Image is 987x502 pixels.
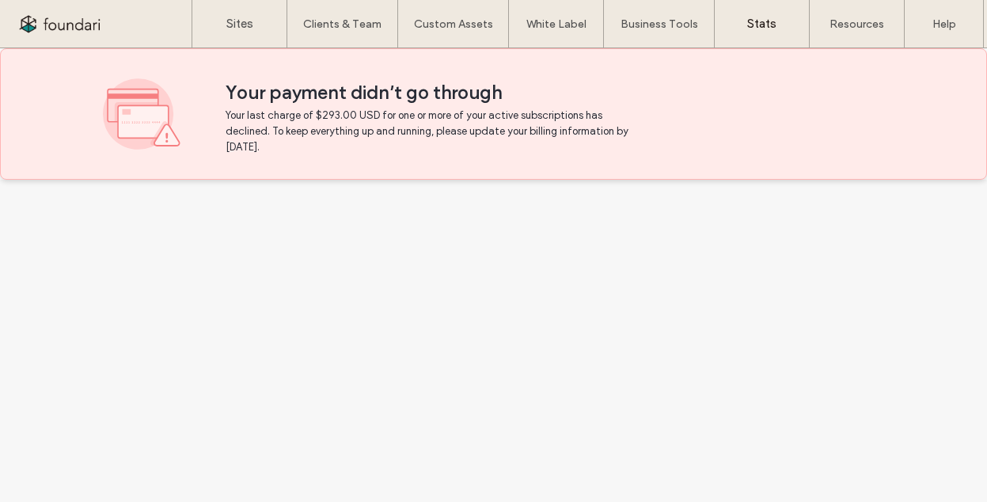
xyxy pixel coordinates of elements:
[226,81,884,105] span: Your payment didn’t go through
[526,17,587,31] label: White Label
[932,17,956,31] label: Help
[747,17,776,31] label: Stats
[303,17,382,31] label: Clients & Team
[226,108,633,155] span: Your last charge of $293.00 USD for one or more of your active subscriptions has declined. To kee...
[621,17,698,31] label: Business Tools
[414,17,493,31] label: Custom Assets
[226,17,253,31] label: Sites
[829,17,884,31] label: Resources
